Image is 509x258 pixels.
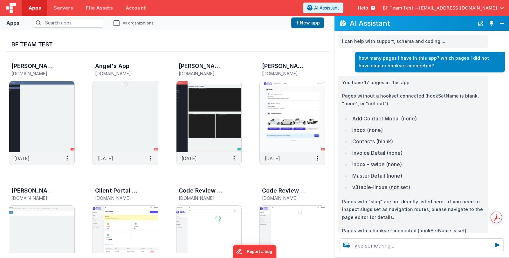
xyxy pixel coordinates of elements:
h3: [PERSON_NAME] Test Area [11,187,57,194]
iframe: Marker.io feedback button [233,245,276,258]
div: Apps [6,19,19,27]
h5: [DOMAIN_NAME] [179,196,226,200]
p: You have 17 pages in this app. [342,79,485,87]
p: I can help with support, schema and coding ... [342,37,485,45]
button: New app [291,17,324,28]
li: Contacts (blank) [350,137,485,146]
p: [DATE] [98,155,113,162]
h5: [DOMAIN_NAME] [11,71,59,76]
span: [EMAIL_ADDRESS][DOMAIN_NAME] [419,5,497,11]
button: BF Team Test — [EMAIL_ADDRESS][DOMAIN_NAME] [383,5,504,11]
span: File Assets [86,5,113,11]
h5: [DOMAIN_NAME] [262,71,309,76]
p: Pages with a hookset connected (hookSetName is set): [342,227,485,235]
h3: Code Review - [PERSON_NAME] [262,187,307,194]
button: New Chat [476,19,485,28]
h5: [DOMAIN_NAME] [95,71,142,76]
p: Pages without a hookset connected (hookSetName is blank, "none", or "not set"): [342,92,485,108]
li: Invoice Detail (none) [350,148,485,157]
h3: BF Team Test [11,41,323,48]
p: Pages with "slug" are not directly listed here—if you need to inspect slugs set as navigation rou... [342,198,485,221]
button: Close [498,19,506,28]
p: how many pages I have in this app? which pages I did not have slug or hookset connected? [359,54,501,70]
h5: [DOMAIN_NAME] [11,196,59,200]
p: [DATE] [265,155,280,162]
h3: [PERSON_NAME]'s App [11,63,57,69]
h5: [DOMAIN_NAME] [179,71,226,76]
p: [DATE] [182,155,197,162]
input: Search apps [32,18,103,28]
span: BF Team Test — [383,5,419,11]
h3: Code Review - [PERSON_NAME] [179,187,224,194]
li: v3table-linxue (not set) [350,183,485,192]
h3: [PERSON_NAME] - Keep Out [262,63,307,69]
span: Help [358,5,368,11]
h5: [DOMAIN_NAME] [95,196,142,200]
h3: Client Portal 2 Test App [95,187,141,194]
li: Add Contact Modal (none) [350,114,485,123]
li: Master Detail (none) [350,171,485,180]
button: Toggle Pin [487,19,496,28]
h2: AI Assistant [350,19,474,27]
li: Inbox (none) [350,126,485,134]
label: All organizations [113,20,154,26]
h3: [PERSON_NAME] - Monaco Editor Test [179,63,224,69]
p: [DATE] [14,155,30,162]
span: AI Assistant [314,5,339,11]
h3: Angel's App [95,63,129,69]
span: Servers [54,5,73,11]
span: Apps [29,5,41,11]
h5: [DOMAIN_NAME] [262,196,309,200]
button: AI Assistant [303,3,343,13]
li: Inbox - swipe (none) [350,160,485,169]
